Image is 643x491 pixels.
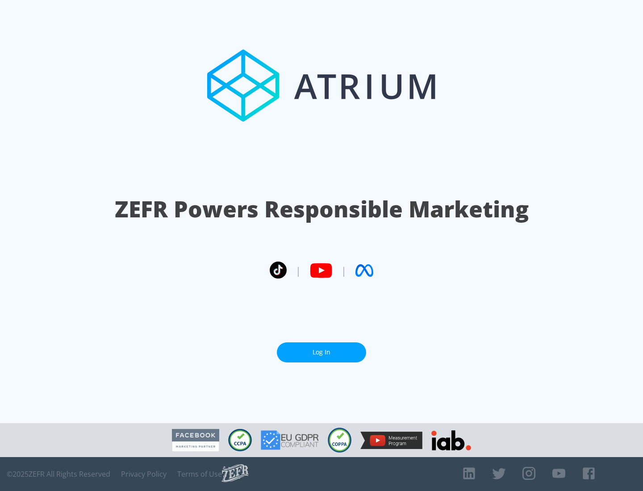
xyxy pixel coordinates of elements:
a: Terms of Use [177,470,222,479]
h1: ZEFR Powers Responsible Marketing [115,194,529,225]
img: GDPR Compliant [261,430,319,450]
span: © 2025 ZEFR All Rights Reserved [7,470,110,479]
img: YouTube Measurement Program [360,432,422,449]
img: COPPA Compliant [328,428,351,453]
a: Log In [277,342,366,362]
img: Facebook Marketing Partner [172,429,219,452]
span: | [341,264,347,277]
img: IAB [431,430,471,450]
a: Privacy Policy [121,470,167,479]
img: CCPA Compliant [228,429,252,451]
span: | [296,264,301,277]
